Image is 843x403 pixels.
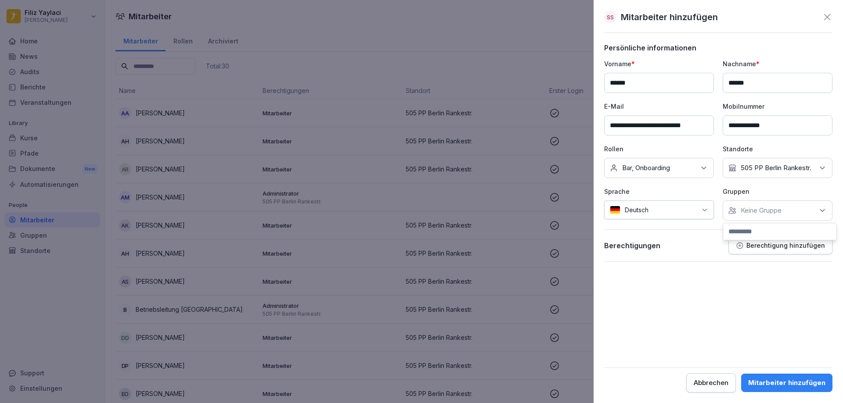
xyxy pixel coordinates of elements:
[604,144,714,153] p: Rollen
[610,206,620,214] img: de.svg
[694,378,728,388] div: Abbrechen
[686,373,736,392] button: Abbrechen
[723,187,832,196] p: Gruppen
[741,164,811,172] p: 505 PP Berlin Rankestr.
[604,11,616,23] div: SS
[604,200,714,219] div: Deutsch
[741,374,832,392] button: Mitarbeiter hinzufügen
[723,102,832,111] p: Mobilnummer
[723,144,832,153] p: Standorte
[746,242,825,249] p: Berechtigung hinzufügen
[622,164,670,172] p: Bar, Onboarding
[621,11,718,24] p: Mitarbeiter hinzufügen
[748,378,825,388] div: Mitarbeiter hinzufügen
[604,43,832,52] p: Persönliche informationen
[604,187,714,196] p: Sprache
[741,206,782,215] p: Keine Gruppe
[604,59,714,68] p: Vorname
[723,59,832,68] p: Nachname
[604,102,714,111] p: E-Mail
[728,237,832,254] button: Berechtigung hinzufügen
[604,241,660,250] p: Berechtigungen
